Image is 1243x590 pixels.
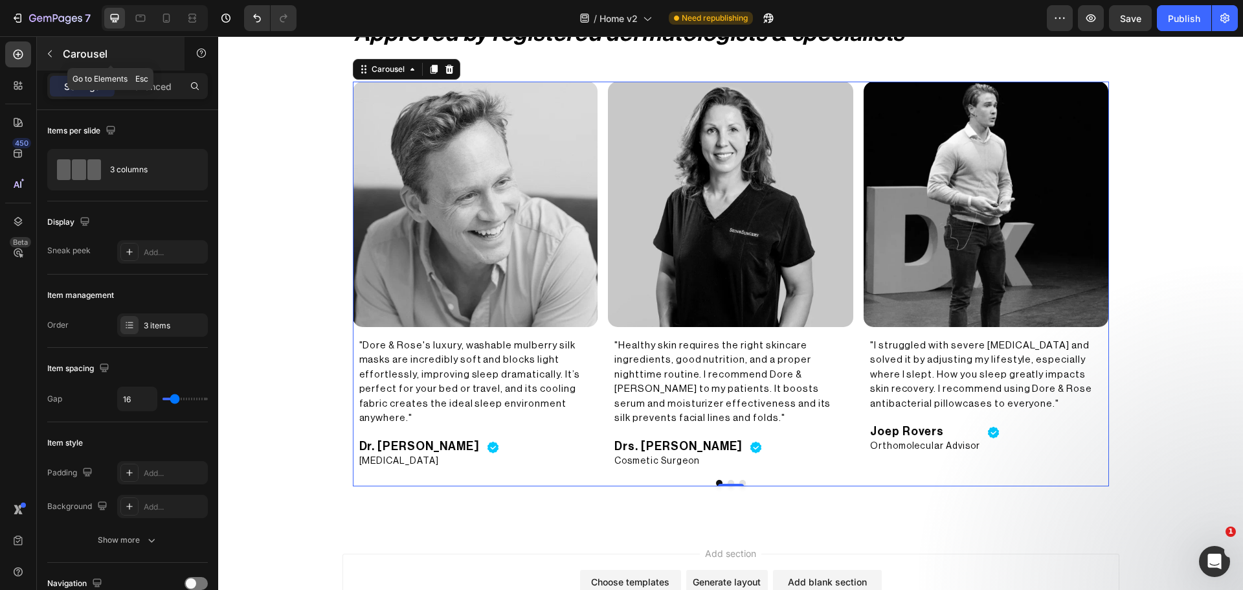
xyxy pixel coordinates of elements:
span: Add section [482,510,543,524]
img: gempages_576690581959344994-6c79e465-3ed9-4784-b7d4-b6f7fb7b84c6.webp [390,45,635,291]
p: Orthomolecular Advisor [652,403,762,417]
p: 7 [85,10,91,26]
img: gempages_576690581959344994-89ba68ab-23c9-4bcc-9ec0-1d4747d769d6.svg [770,391,781,402]
div: Beta [10,237,31,247]
button: 7 [5,5,96,31]
p: "Healthy skin requires the right skincare ingredients, good nutrition, and a proper nighttime rou... [396,302,629,390]
h2: Rich Text Editor. Editing area: main [395,301,630,391]
button: Save [1109,5,1152,31]
div: Publish [1168,12,1200,25]
p: "I struggled with severe [MEDICAL_DATA] and solved it by adjusting my lifestyle, especially where... [652,302,884,376]
div: Add... [144,468,205,479]
div: Undo/Redo [244,5,297,31]
div: Item spacing [47,360,112,378]
button: Dot [498,444,504,450]
p: Carousel [63,46,173,62]
div: Background [47,498,110,516]
div: Generate layout [475,539,543,552]
div: Add... [144,501,205,513]
p: Cosmetic Surgeon [396,418,524,432]
span: Need republishing [682,12,748,24]
div: 450 [12,138,31,148]
div: Gap [47,393,62,405]
div: Sneak peek [47,245,91,256]
div: Item style [47,437,83,449]
p: Advanced [128,80,172,93]
img: gempages_576690581959344994-89ba68ab-23c9-4bcc-9ec0-1d4747d769d6.svg [269,405,281,417]
div: Add... [144,247,205,258]
div: Carousel [151,27,189,39]
p: Joep Rovers [652,389,762,401]
iframe: Design area [218,36,1243,590]
iframe: Intercom live chat [1199,546,1230,577]
p: Drs. [PERSON_NAME] [396,404,524,416]
img: gempages_576690581959344994-eae49648-73f0-4720-b53c-a42707f9aeb2.webp [645,45,891,291]
div: Add blank section [570,539,649,552]
div: 3 columns [110,155,189,185]
span: Save [1120,13,1141,24]
span: / [594,12,597,25]
div: Display [47,214,93,231]
h2: Rich Text Editor. Editing area: main [395,403,526,417]
div: Item management [47,289,114,301]
div: Order [47,319,69,331]
input: Auto [118,387,157,411]
div: Items per slide [47,122,118,140]
div: 3 items [144,320,205,332]
div: Show more [98,534,158,547]
button: Dot [510,444,516,450]
h2: Rich Text Editor. Editing area: main [651,301,886,377]
div: Padding [47,464,95,482]
h2: Rich Text Editor. Editing area: main [395,417,526,433]
span: 1 [1226,527,1236,537]
button: Publish [1157,5,1211,31]
h2: Rich Text Editor. Editing area: main [651,402,763,418]
img: gempages_576690581959344994-89ba68ab-23c9-4bcc-9ec0-1d4747d769d6.svg [532,405,544,417]
span: Home v2 [599,12,638,25]
h2: Rich Text Editor. Editing area: main [651,388,763,402]
p: Settings [64,80,100,93]
button: Dot [521,444,528,450]
div: Choose templates [373,539,451,552]
button: Show more [47,528,208,552]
